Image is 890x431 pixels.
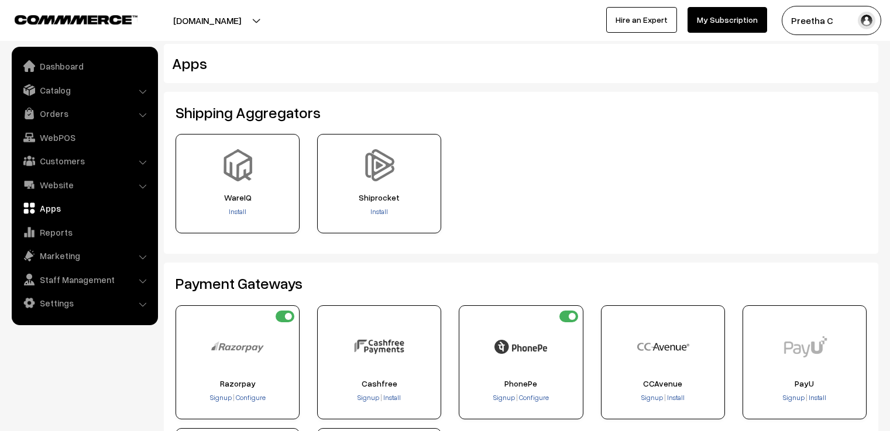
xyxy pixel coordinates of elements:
a: Signup [210,393,233,402]
span: Signup [493,393,515,402]
span: Signup [210,393,232,402]
span: Shiprocket [321,193,437,202]
button: [DOMAIN_NAME] [132,6,282,35]
div: | [180,392,295,404]
a: Apps [15,198,154,219]
a: Customers [15,150,154,171]
span: PayU [747,379,862,388]
span: Configure [236,393,266,402]
a: WebPOS [15,127,154,148]
a: Install [370,207,388,216]
a: Install [807,393,826,402]
a: Install [666,393,685,402]
a: Catalog [15,80,154,101]
a: Install [382,393,401,402]
a: Signup [358,393,380,402]
img: CCAvenue [637,320,689,373]
img: user [858,12,875,29]
span: Configure [519,393,549,402]
span: Signup [783,393,805,402]
span: Install [809,393,826,402]
span: Razorpay [180,379,295,388]
a: Dashboard [15,56,154,77]
h2: Shipping Aggregators [176,104,867,122]
a: COMMMERCE [15,12,117,26]
a: Signup [783,393,806,402]
a: Orders [15,103,154,124]
a: Signup [641,393,664,402]
img: PayU [778,320,831,373]
h2: Apps [172,54,751,73]
div: | [463,392,579,404]
button: Preetha C [782,6,881,35]
span: CCAvenue [605,379,721,388]
a: Staff Management [15,269,154,290]
a: Configure [235,393,266,402]
span: Signup [358,393,379,402]
span: Cashfree [321,379,437,388]
a: Reports [15,222,154,243]
span: Signup [641,393,663,402]
span: PhonePe [463,379,579,388]
img: PhonePe [494,320,547,373]
a: Website [15,174,154,195]
a: My Subscription [688,7,767,33]
img: Shiprocket [363,149,396,181]
div: | [605,392,721,404]
a: Signup [493,393,516,402]
span: WareIQ [180,193,295,202]
img: WareIQ [222,149,254,181]
a: Settings [15,292,154,313]
img: COMMMERCE [15,15,138,24]
img: Razorpay [211,320,264,373]
div: | [321,392,437,404]
img: Cashfree [353,320,406,373]
a: Hire an Expert [606,7,677,33]
a: Install [229,207,246,216]
a: Marketing [15,245,154,266]
a: Configure [518,393,549,402]
span: Install [383,393,401,402]
span: Install [667,393,685,402]
h2: Payment Gateways [176,274,867,292]
div: | [747,392,862,404]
